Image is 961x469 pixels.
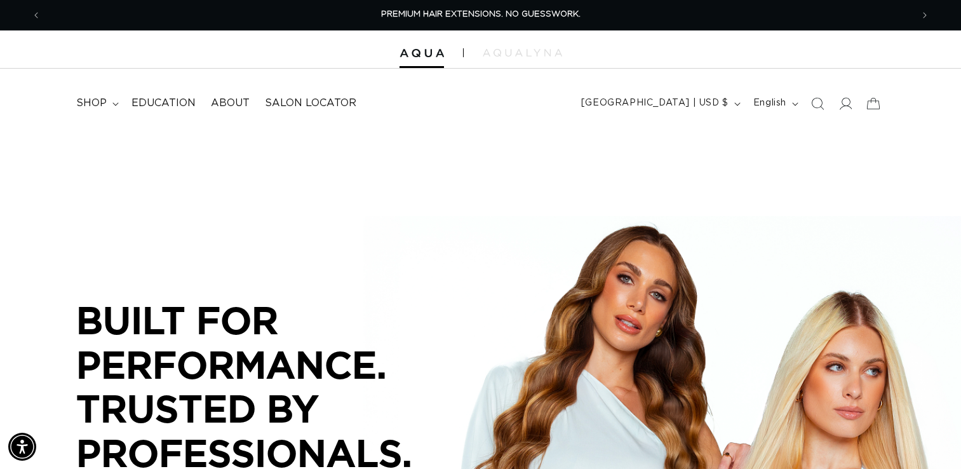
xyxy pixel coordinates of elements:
[483,49,562,57] img: aqualyna.com
[574,92,746,116] button: [GEOGRAPHIC_DATA] | USD $
[581,97,729,110] span: [GEOGRAPHIC_DATA] | USD $
[69,89,124,118] summary: shop
[753,97,786,110] span: English
[124,89,203,118] a: Education
[265,97,356,110] span: Salon Locator
[76,97,107,110] span: shop
[400,49,444,58] img: Aqua Hair Extensions
[257,89,364,118] a: Salon Locator
[22,3,50,27] button: Previous announcement
[8,433,36,461] div: Accessibility Menu
[897,408,961,469] iframe: Chat Widget
[746,92,803,116] button: English
[203,89,257,118] a: About
[803,90,831,118] summary: Search
[211,97,250,110] span: About
[131,97,196,110] span: Education
[911,3,939,27] button: Next announcement
[381,10,581,18] span: PREMIUM HAIR EXTENSIONS. NO GUESSWORK.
